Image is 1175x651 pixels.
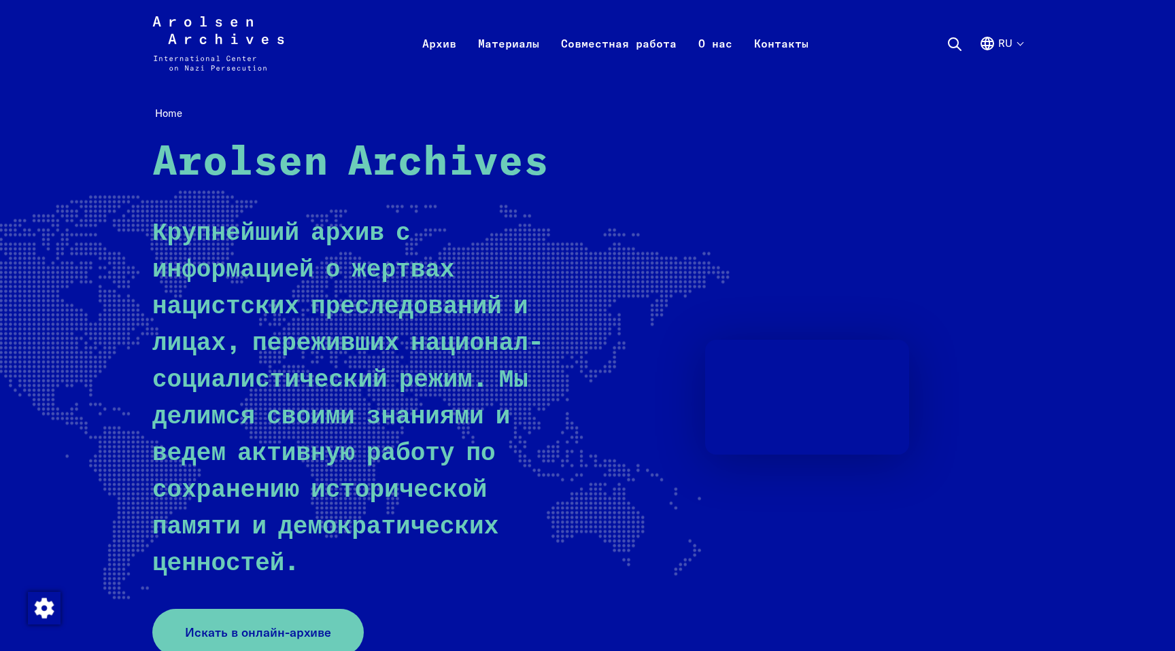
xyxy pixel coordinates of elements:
button: Русский, выбор языка [979,35,1023,84]
nav: Основной [411,16,819,71]
a: Архив [411,33,467,87]
a: Совместная работа [550,33,687,87]
p: Крупнейший архив с информацией о жертвах нацистских преследований и лицах, переживших национал-со... [152,215,564,582]
a: Контакты [743,33,819,87]
a: О нас [687,33,743,87]
div: Внести поправки в соглашение [27,591,60,624]
strong: Arolsen Archives [152,143,549,183]
img: Внести поправки в соглашение [28,592,61,624]
a: Материалы [467,33,550,87]
span: Искать в онлайн-архиве [185,623,331,641]
span: Home [155,107,182,120]
nav: Breadcrumb [152,103,1023,124]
